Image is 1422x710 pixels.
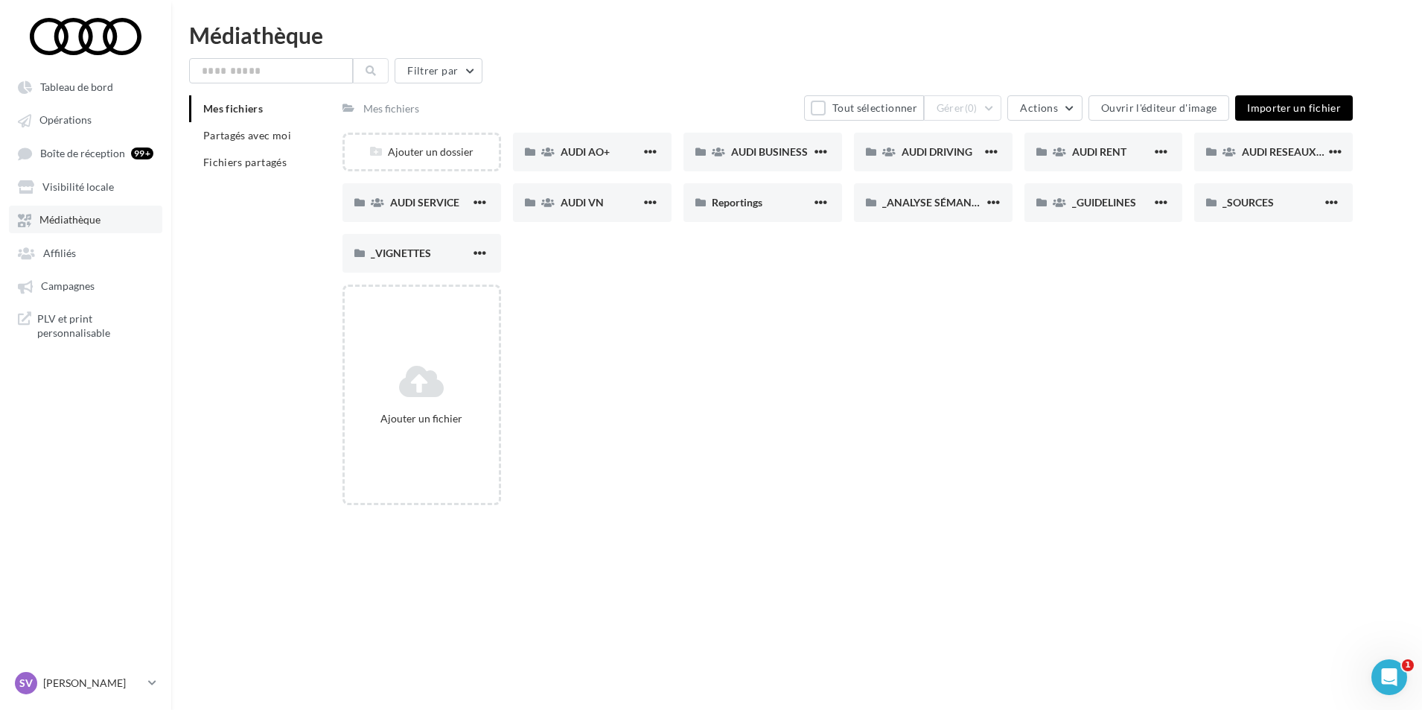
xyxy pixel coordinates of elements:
[1222,196,1274,209] span: _SOURCES
[203,156,287,168] span: Fichiers partagés
[1235,95,1353,121] button: Importer un fichier
[390,196,459,209] span: AUDI SERVICE
[1088,95,1229,121] button: Ouvrir l'éditeur d'image
[1242,145,1365,158] span: AUDI RESEAUX SOCIAUX
[131,148,153,159] div: 99+
[9,206,162,232] a: Médiathèque
[43,676,142,691] p: [PERSON_NAME]
[731,145,808,158] span: AUDI BUSINESS
[804,95,923,121] button: Tout sélectionner
[345,145,499,159] div: Ajouter un dossier
[39,114,92,127] span: Opérations
[712,196,762,209] span: Reportings
[1402,659,1414,671] span: 1
[9,239,162,266] a: Affiliés
[363,101,419,116] div: Mes fichiers
[561,145,610,158] span: AUDI AO+
[9,305,162,346] a: PLV et print personnalisable
[42,180,114,193] span: Visibilité locale
[9,139,162,167] a: Boîte de réception 99+
[1072,196,1136,209] span: _GUIDELINES
[1371,659,1407,695] iframe: Intercom live chat
[40,80,113,93] span: Tableau de bord
[1020,101,1057,114] span: Actions
[9,73,162,100] a: Tableau de bord
[40,147,125,159] span: Boîte de réception
[351,411,493,426] div: Ajouter un fichier
[395,58,482,83] button: Filtrer par
[189,24,1404,46] div: Médiathèque
[902,145,972,158] span: AUDI DRIVING
[924,95,1002,121] button: Gérer(0)
[19,676,33,691] span: SV
[9,106,162,133] a: Opérations
[1247,101,1341,114] span: Importer un fichier
[43,247,76,259] span: Affiliés
[203,129,291,142] span: Partagés avec moi
[41,280,95,293] span: Campagnes
[1007,95,1082,121] button: Actions
[561,196,604,209] span: AUDI VN
[9,173,162,200] a: Visibilité locale
[965,102,978,114] span: (0)
[9,272,162,299] a: Campagnes
[371,247,431,259] span: _VIGNETTES
[882,196,1002,209] span: _ANALYSE SÉMANTIQUE
[37,311,153,340] span: PLV et print personnalisable
[12,669,159,697] a: SV [PERSON_NAME]
[203,102,263,115] span: Mes fichiers
[39,214,101,226] span: Médiathèque
[1072,145,1126,158] span: AUDI RENT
